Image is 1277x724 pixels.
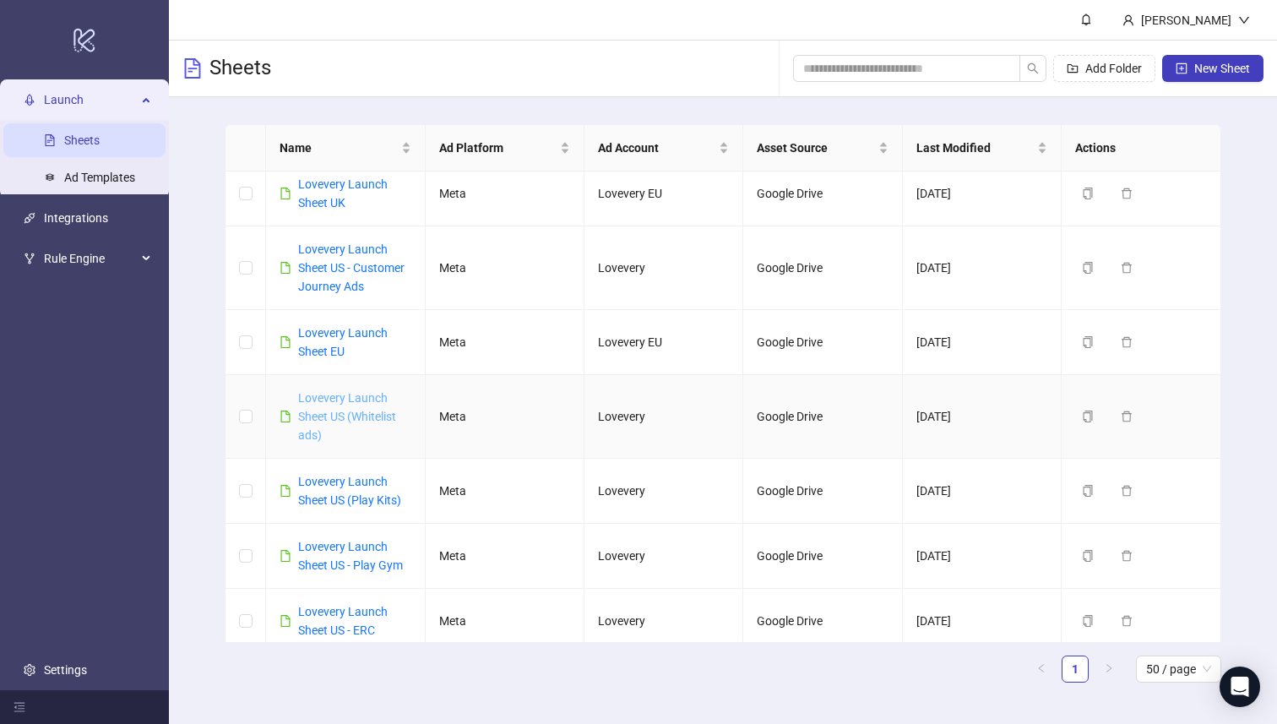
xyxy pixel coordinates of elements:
[1028,656,1055,683] li: Previous Page
[743,375,902,459] td: Google Drive
[1122,14,1134,26] span: user
[44,242,137,276] span: Rule Engine
[426,589,584,654] td: Meta
[280,336,291,348] span: file
[280,485,291,497] span: file
[1121,615,1133,627] span: delete
[584,524,743,589] td: Lovevery
[1082,336,1094,348] span: copy
[1121,485,1133,497] span: delete
[1062,125,1220,171] th: Actions
[1176,63,1187,74] span: plus-square
[1220,667,1260,707] div: Open Intercom Messenger
[1082,615,1094,627] span: copy
[298,540,403,572] a: Lovevery Launch Sheet US - Play Gym
[426,459,584,524] td: Meta
[266,125,425,171] th: Name
[1080,14,1092,25] span: bell
[1067,63,1079,74] span: folder-add
[298,605,388,637] a: Lovevery Launch Sheet US - ERC
[584,375,743,459] td: Lovevery
[1095,656,1122,683] li: Next Page
[584,589,743,654] td: Lovevery
[44,84,137,117] span: Launch
[903,161,1062,226] td: [DATE]
[743,310,902,375] td: Google Drive
[584,161,743,226] td: Lovevery EU
[280,550,291,562] span: file
[903,310,1062,375] td: [DATE]
[1121,188,1133,199] span: delete
[1095,656,1122,683] button: right
[64,134,100,148] a: Sheets
[584,459,743,524] td: Lovevery
[182,58,203,79] span: file-text
[743,524,902,589] td: Google Drive
[1162,55,1263,82] button: New Sheet
[426,524,584,589] td: Meta
[280,411,291,422] span: file
[1134,11,1238,30] div: [PERSON_NAME]
[584,125,743,171] th: Ad Account
[1062,656,1089,683] li: 1
[598,139,715,157] span: Ad Account
[903,524,1062,589] td: [DATE]
[1085,62,1142,75] span: Add Folder
[426,125,584,171] th: Ad Platform
[1194,62,1250,75] span: New Sheet
[903,125,1062,171] th: Last Modified
[1036,663,1046,673] span: left
[1121,336,1133,348] span: delete
[1104,663,1114,673] span: right
[24,95,35,106] span: rocket
[743,459,902,524] td: Google Drive
[280,188,291,199] span: file
[298,391,396,442] a: Lovevery Launch Sheet US (Whitelist ads)
[298,177,388,210] a: Lovevery Launch Sheet UK
[1028,656,1055,683] button: left
[426,226,584,310] td: Meta
[298,475,401,507] a: Lovevery Launch Sheet US (Play Kits)
[1027,63,1039,74] span: search
[280,262,291,274] span: file
[916,139,1034,157] span: Last Modified
[44,212,108,226] a: Integrations
[1082,262,1094,274] span: copy
[903,589,1062,654] td: [DATE]
[426,375,584,459] td: Meta
[584,310,743,375] td: Lovevery EU
[1121,550,1133,562] span: delete
[298,326,388,358] a: Lovevery Launch Sheet EU
[1121,262,1133,274] span: delete
[903,459,1062,524] td: [DATE]
[439,139,557,157] span: Ad Platform
[44,663,87,677] a: Settings
[24,253,35,265] span: fork
[743,226,902,310] td: Google Drive
[1121,411,1133,422] span: delete
[209,55,271,82] h3: Sheets
[1082,485,1094,497] span: copy
[1238,14,1250,26] span: down
[280,615,291,627] span: file
[1082,411,1094,422] span: copy
[743,125,902,171] th: Asset Source
[426,161,584,226] td: Meta
[426,310,584,375] td: Meta
[743,161,902,226] td: Google Drive
[903,226,1062,310] td: [DATE]
[757,139,874,157] span: Asset Source
[1082,550,1094,562] span: copy
[64,171,135,185] a: Ad Templates
[1053,55,1155,82] button: Add Folder
[1082,188,1094,199] span: copy
[14,701,25,713] span: menu-fold
[584,226,743,310] td: Lovevery
[298,242,405,293] a: Lovevery Launch Sheet US - Customer Journey Ads
[743,589,902,654] td: Google Drive
[280,139,397,157] span: Name
[1062,656,1088,682] a: 1
[1146,656,1211,682] span: 50 / page
[1136,656,1221,683] div: Page Size
[903,375,1062,459] td: [DATE]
